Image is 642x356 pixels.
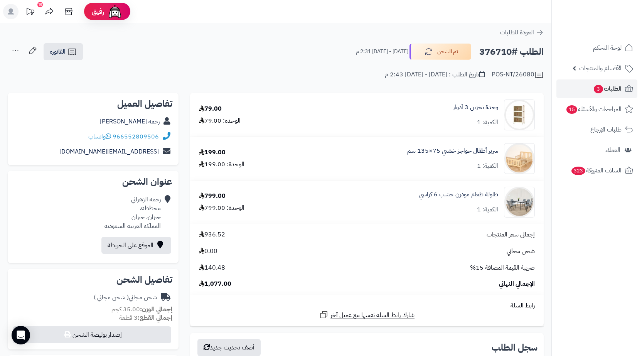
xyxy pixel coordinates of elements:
a: رحمه [PERSON_NAME] [100,117,160,126]
span: 140.48 [199,263,225,272]
a: لوحة التحكم [556,39,637,57]
div: الوحدة: 79.00 [199,116,241,125]
div: 199.00 [199,148,226,157]
div: 79.00 [199,105,222,113]
a: سرير أطفال حواجز خشبي 75×135 سم [407,147,498,155]
a: السلات المتروكة323 [556,161,637,180]
button: إصدار بوليصة الشحن [13,326,171,343]
a: العودة للطلبات [500,28,544,37]
a: العملاء [556,141,637,159]
h2: الطلب #376710 [479,44,544,60]
img: 1744806428-2-90x90.jpg [504,143,534,174]
span: 1,077.00 [199,280,231,289]
a: 966552809506 [113,132,159,141]
div: شحن مجاني [94,293,157,302]
div: الوحدة: 199.00 [199,160,244,169]
div: Open Intercom Messenger [12,326,30,344]
a: الطلبات3 [556,79,637,98]
span: الإجمالي النهائي [499,280,535,289]
span: 15 [566,105,577,114]
span: ضريبة القيمة المضافة 15% [470,263,535,272]
img: 1738071812-110107010066-90x90.jpg [504,100,534,130]
a: المراجعات والأسئلة15 [556,100,637,118]
a: تحديثات المنصة [20,4,40,21]
strong: إجمالي الوزن: [140,305,172,314]
button: أضف تحديث جديد [197,339,261,356]
span: 323 [571,167,585,175]
div: الكمية: 1 [477,118,498,127]
a: وحدة تخزين 3 أدوار [453,103,498,112]
span: ( شحن مجاني ) [94,293,129,302]
div: الوحدة: 799.00 [199,204,244,213]
h2: تفاصيل العميل [14,99,172,108]
a: الفاتورة [44,43,83,60]
span: 936.52 [199,230,225,239]
a: طلبات الإرجاع [556,120,637,139]
div: تاريخ الطلب : [DATE] - [DATE] 2:43 م [385,70,485,79]
small: 35.00 كجم [111,305,172,314]
a: واتساب [88,132,111,141]
span: المراجعات والأسئلة [566,104,622,115]
a: شارك رابط السلة نفسها مع عميل آخر [319,310,415,320]
h3: سجل الطلب [492,343,538,352]
div: 799.00 [199,192,226,201]
span: شحن مجاني [507,247,535,256]
img: ai-face.png [107,4,123,19]
div: POS-NT/26080 [492,70,544,79]
small: [DATE] - [DATE] 2:31 م [356,48,408,56]
img: 1752669403-1-90x90.jpg [504,187,534,218]
button: تم الشحن [409,44,471,60]
span: إجمالي سعر المنتجات [487,230,535,239]
div: رابط السلة [193,301,541,310]
span: رفيق [92,7,104,16]
a: طاولة طعام مودرن خشب 6 كراسي [419,190,498,199]
div: الكمية: 1 [477,205,498,214]
span: طلبات الإرجاع [590,124,622,135]
span: الطلبات [593,83,622,94]
a: الموقع على الخريطة [101,237,171,254]
strong: إجمالي القطع: [138,313,172,322]
span: الفاتورة [50,47,66,56]
small: 3 قطعة [119,313,172,322]
span: لوحة التحكم [593,42,622,53]
span: 3 [594,85,603,93]
h2: عنوان الشحن [14,177,172,186]
span: السلات المتروكة [571,165,622,176]
img: logo-2.png [590,20,635,37]
span: 0.00 [199,247,217,256]
div: الكمية: 1 [477,162,498,170]
span: العودة للطلبات [500,28,534,37]
span: الأقسام والمنتجات [579,63,622,74]
h2: تفاصيل الشحن [14,275,172,284]
span: العملاء [605,145,620,155]
div: 10 [37,2,43,7]
div: رحمه الزهراني مخطط٥، جيزان، جيزان المملكة العربية السعودية [104,195,161,230]
span: شارك رابط السلة نفسها مع عميل آخر [330,311,415,320]
a: [EMAIL_ADDRESS][DOMAIN_NAME] [59,147,159,156]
